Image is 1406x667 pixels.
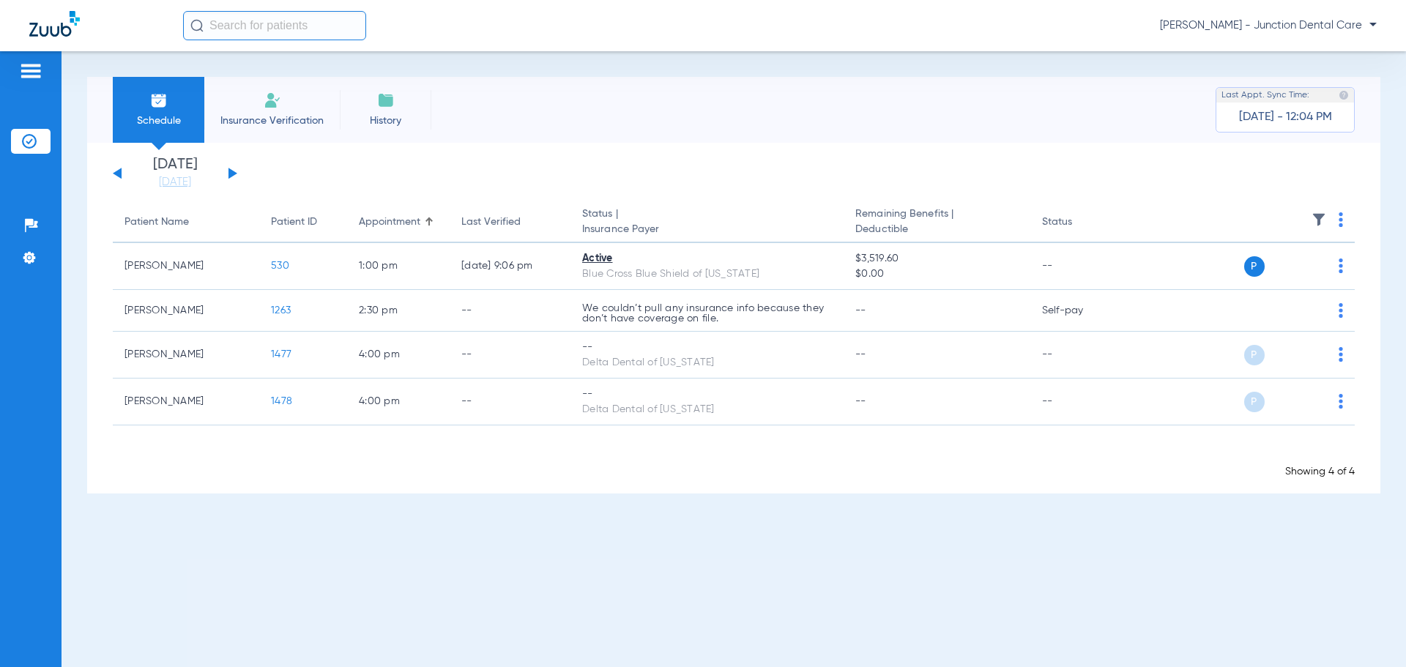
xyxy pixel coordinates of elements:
td: -- [450,290,570,332]
span: Last Appt. Sync Time: [1221,88,1309,103]
span: History [351,113,420,128]
img: Search Icon [190,19,204,32]
img: filter.svg [1312,212,1326,227]
td: 4:00 PM [347,332,450,379]
p: We couldn’t pull any insurance info because they don’t have coverage on file. [582,303,832,324]
div: Last Verified [461,215,559,230]
div: -- [582,340,832,355]
td: [PERSON_NAME] [113,290,259,332]
div: Patient ID [271,215,317,230]
td: 2:30 PM [347,290,450,332]
span: Schedule [124,113,193,128]
div: Active [582,251,832,267]
td: -- [1030,379,1129,425]
input: Search for patients [183,11,366,40]
span: Insurance Payer [582,222,832,237]
td: -- [450,379,570,425]
img: group-dot-blue.svg [1339,303,1343,318]
img: hamburger-icon [19,62,42,80]
div: Patient Name [124,215,248,230]
div: Appointment [359,215,420,230]
span: $3,519.60 [855,251,1018,267]
th: Status | [570,202,844,243]
span: P [1244,345,1265,365]
img: last sync help info [1339,90,1349,100]
td: -- [1030,243,1129,290]
span: [PERSON_NAME] - Junction Dental Care [1160,18,1377,33]
div: Blue Cross Blue Shield of [US_STATE] [582,267,832,282]
span: -- [855,396,866,406]
img: Zuub Logo [29,11,80,37]
div: Delta Dental of [US_STATE] [582,355,832,370]
div: -- [582,387,832,402]
td: [PERSON_NAME] [113,243,259,290]
span: [DATE] - 12:04 PM [1239,110,1332,124]
span: Insurance Verification [215,113,329,128]
img: group-dot-blue.svg [1339,258,1343,273]
td: [PERSON_NAME] [113,332,259,379]
img: group-dot-blue.svg [1339,347,1343,362]
td: [PERSON_NAME] [113,379,259,425]
span: P [1244,392,1265,412]
span: $0.00 [855,267,1018,282]
td: -- [450,332,570,379]
span: Deductible [855,222,1018,237]
td: -- [1030,332,1129,379]
span: -- [855,305,866,316]
img: Manual Insurance Verification [264,92,281,109]
div: Delta Dental of [US_STATE] [582,402,832,417]
img: group-dot-blue.svg [1339,394,1343,409]
img: History [377,92,395,109]
span: 1477 [271,349,291,359]
span: Showing 4 of 4 [1285,466,1355,477]
img: group-dot-blue.svg [1339,212,1343,227]
div: Patient ID [271,215,335,230]
td: [DATE] 9:06 PM [450,243,570,290]
span: 1263 [271,305,291,316]
span: 1478 [271,396,292,406]
div: Appointment [359,215,438,230]
th: Status [1030,202,1129,243]
td: Self-pay [1030,290,1129,332]
span: 530 [271,261,289,271]
img: Schedule [150,92,168,109]
th: Remaining Benefits | [844,202,1030,243]
td: 4:00 PM [347,379,450,425]
div: Last Verified [461,215,521,230]
td: 1:00 PM [347,243,450,290]
div: Patient Name [124,215,189,230]
a: [DATE] [131,175,219,190]
li: [DATE] [131,157,219,190]
span: P [1244,256,1265,277]
span: -- [855,349,866,359]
